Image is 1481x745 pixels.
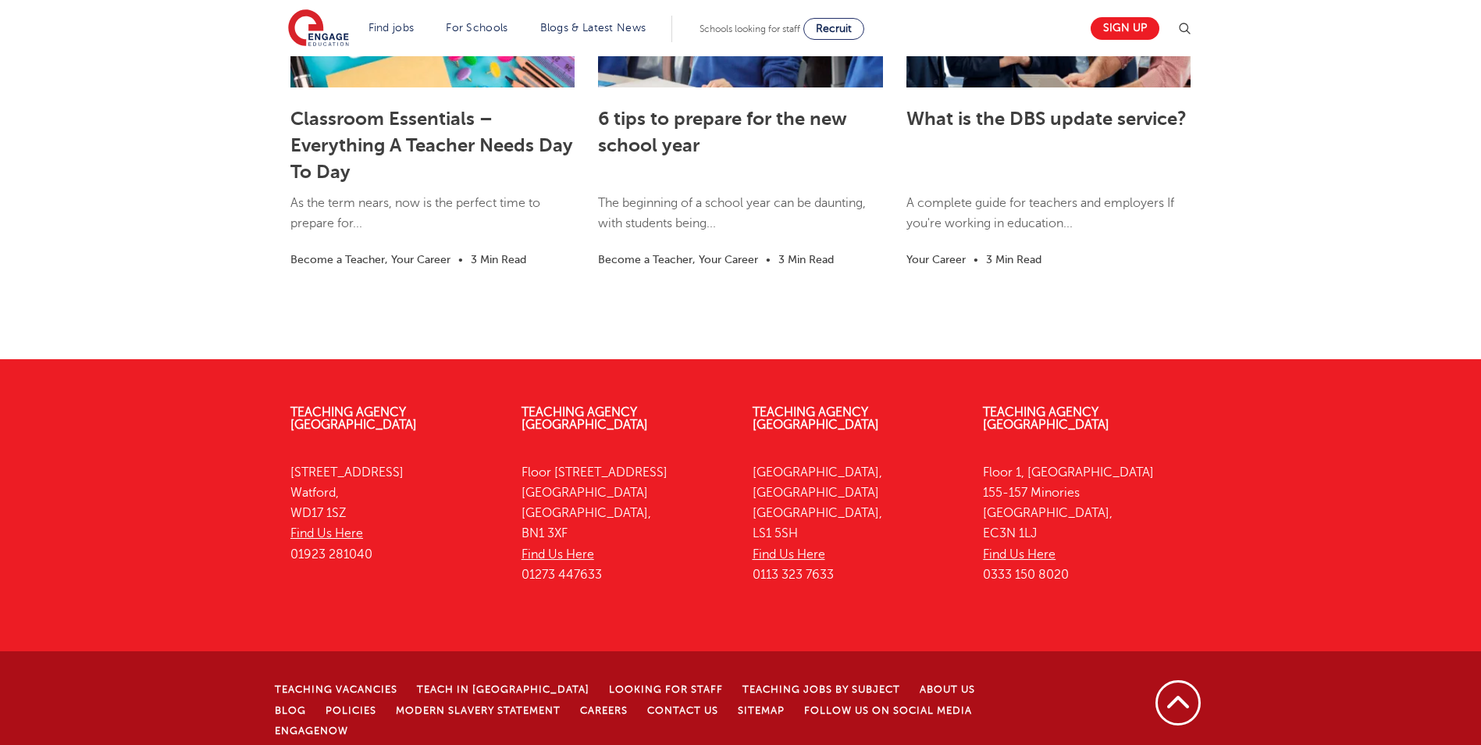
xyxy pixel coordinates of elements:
[803,18,864,40] a: Recruit
[396,705,561,716] a: Modern Slavery Statement
[598,108,847,156] a: 6 tips to prepare for the new school year
[816,23,852,34] span: Recruit
[446,22,507,34] a: For Schools
[598,193,882,250] p: The beginning of a school year can be daunting, with students being...
[906,193,1191,250] p: A complete guide for teachers and employers If you're working in education...
[983,405,1109,432] a: Teaching Agency [GEOGRAPHIC_DATA]
[450,251,471,269] li: •
[326,705,376,716] a: Policies
[753,405,879,432] a: Teaching Agency [GEOGRAPHIC_DATA]
[738,705,785,716] a: Sitemap
[580,705,628,716] a: Careers
[609,684,723,695] a: Looking for staff
[275,684,397,695] a: Teaching Vacancies
[758,251,778,269] li: •
[920,684,975,695] a: About Us
[290,251,450,269] li: Become a Teacher, Your Career
[753,462,960,586] p: [GEOGRAPHIC_DATA], [GEOGRAPHIC_DATA] [GEOGRAPHIC_DATA], LS1 5SH 0113 323 7633
[417,684,589,695] a: Teach in [GEOGRAPHIC_DATA]
[983,547,1056,561] a: Find Us Here
[522,462,729,586] p: Floor [STREET_ADDRESS] [GEOGRAPHIC_DATA] [GEOGRAPHIC_DATA], BN1 3XF 01273 447633
[540,22,646,34] a: Blogs & Latest News
[522,547,594,561] a: Find Us Here
[598,251,758,269] li: Become a Teacher, Your Career
[275,725,348,736] a: EngageNow
[742,684,900,695] a: Teaching jobs by subject
[983,462,1191,586] p: Floor 1, [GEOGRAPHIC_DATA] 155-157 Minories [GEOGRAPHIC_DATA], EC3N 1LJ 0333 150 8020
[753,547,825,561] a: Find Us Here
[290,526,363,540] a: Find Us Here
[288,9,349,48] img: Engage Education
[906,108,1187,130] a: What is the DBS update service?
[471,251,526,269] li: 3 Min Read
[966,251,986,269] li: •
[1091,17,1159,40] a: Sign up
[986,251,1041,269] li: 3 Min Read
[647,705,718,716] a: Contact Us
[368,22,415,34] a: Find jobs
[804,705,972,716] a: Follow us on Social Media
[275,705,306,716] a: Blog
[290,193,575,250] p: As the term nears, now is the perfect time to prepare for...
[700,23,800,34] span: Schools looking for staff
[778,251,834,269] li: 3 Min Read
[290,405,417,432] a: Teaching Agency [GEOGRAPHIC_DATA]
[290,108,573,183] a: Classroom Essentials – Everything A Teacher Needs Day To Day
[290,462,498,565] p: [STREET_ADDRESS] Watford, WD17 1SZ 01923 281040
[906,251,966,269] li: Your Career
[522,405,648,432] a: Teaching Agency [GEOGRAPHIC_DATA]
